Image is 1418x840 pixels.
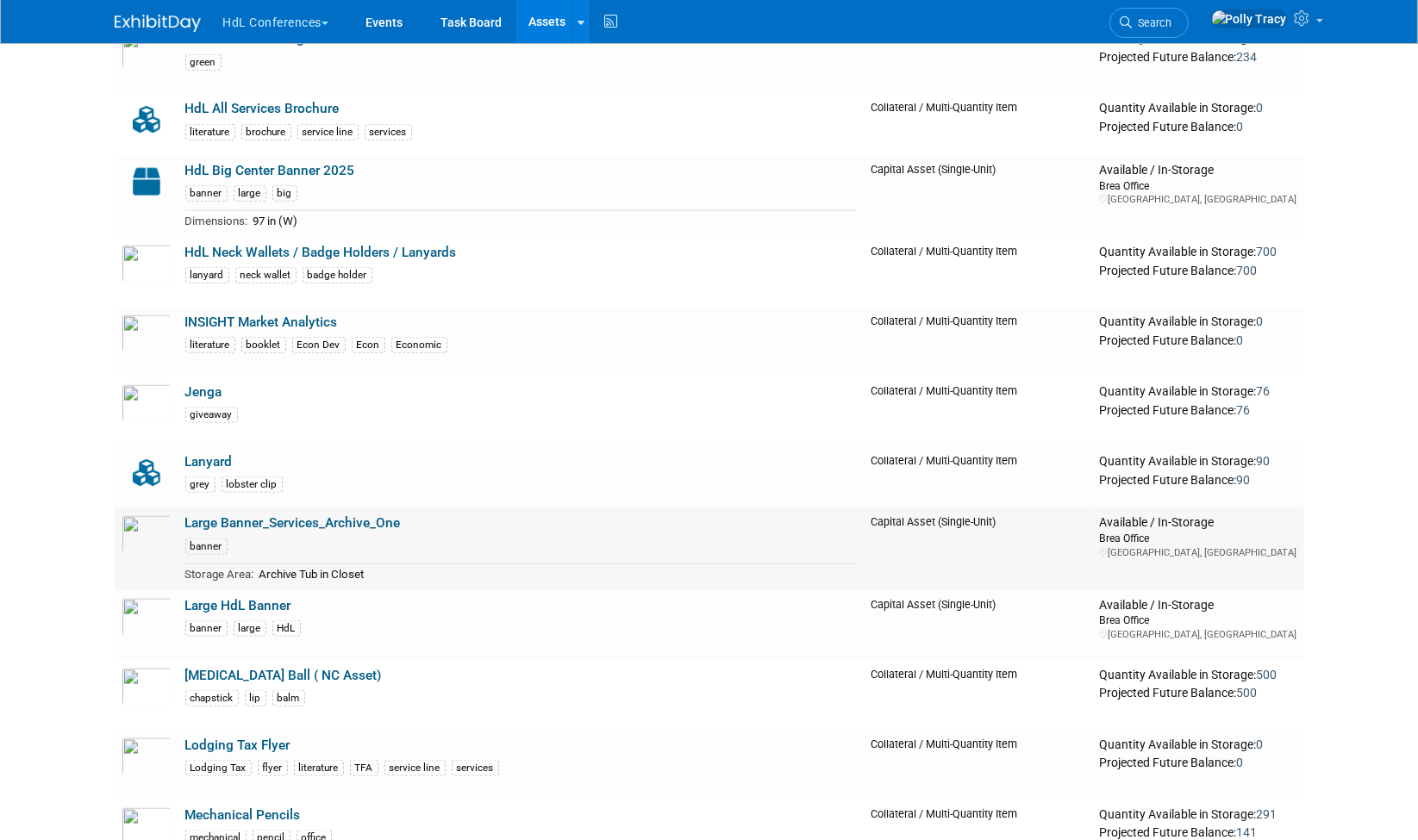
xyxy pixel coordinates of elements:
[1211,9,1288,28] img: Polly Tracy
[1236,333,1243,347] span: 0
[864,731,1092,800] td: Collateral / Multi-Quantity Item
[185,337,235,353] div: literature
[185,668,382,683] a: [MEDICAL_DATA] Ball ( NC Asset)
[303,267,372,283] div: badge holder
[1256,668,1277,681] span: 500
[185,454,233,470] a: Lanyard
[185,267,229,283] div: lanyard
[1099,752,1296,771] div: Projected Future Balance:
[1099,515,1296,531] div: Available / In-Storage
[1099,330,1296,349] div: Projected Future Balance:
[1099,470,1296,488] div: Projected Future Balance:
[864,94,1092,156] td: Collateral / Multi-Quantity Item
[1099,314,1296,330] div: Quantity Available in Storage:
[1099,47,1296,65] div: Projected Future Balance:
[1256,454,1270,468] span: 90
[253,215,298,227] span: 97 in (W)
[1099,546,1296,559] div: [GEOGRAPHIC_DATA], [GEOGRAPHIC_DATA]
[1099,598,1296,613] div: Available / In-Storage
[294,760,344,776] div: literature
[864,377,1092,447] td: Collateral / Multi-Quantity Item
[241,124,291,140] div: brochure
[185,211,248,231] td: Dimensions:
[864,238,1092,308] td: Collateral / Multi-Quantity Item
[1099,163,1296,178] div: Available / In-Storage
[185,407,238,423] div: giveaway
[185,807,301,823] a: Mechanical Pencils
[234,620,266,637] div: large
[1256,384,1270,398] span: 76
[185,185,228,202] div: banner
[235,267,297,283] div: neck wallet
[258,760,288,776] div: flyer
[185,101,340,116] a: HdL All Services Brochure
[365,124,412,140] div: services
[1099,193,1296,206] div: [GEOGRAPHIC_DATA], [GEOGRAPHIC_DATA]
[1099,178,1296,193] div: Brea Office
[254,563,858,583] td: Archive Tub in Closet
[1256,314,1263,328] span: 0
[245,690,266,706] div: lip
[185,314,338,330] a: INSIGHT Market Analytics
[391,337,447,353] div: Economic
[350,760,378,776] div: TFA
[1099,613,1296,627] div: Brea Office
[1133,16,1172,29] span: Search
[185,124,235,140] div: literature
[1109,8,1189,38] a: Search
[115,15,201,32] img: ExhibitDay
[297,124,359,140] div: service line
[1256,101,1263,115] span: 0
[185,54,222,71] div: green
[234,185,266,202] div: large
[185,598,291,613] a: Large HdL Banner
[1236,50,1257,64] span: 234
[864,661,1092,731] td: Collateral / Multi-Quantity Item
[122,163,172,201] img: Capital-Asset-Icon-2.png
[1256,245,1277,258] span: 700
[1099,400,1296,419] div: Projected Future Balance:
[1099,682,1296,701] div: Projected Future Balance:
[1236,686,1257,700] span: 500
[1236,473,1250,487] span: 90
[1236,403,1250,417] span: 76
[185,538,228,555] div: banner
[864,24,1092,94] td: Collateral / Multi-Quantity Item
[122,454,172,492] img: Collateral-Icon-2.png
[185,515,401,531] a: Large Banner_Services_Archive_One
[185,760,252,776] div: Lodging Tax
[864,447,1092,509] td: Collateral / Multi-Quantity Item
[864,508,1092,590] td: Capital Asset (Single-Unit)
[1099,116,1296,135] div: Projected Future Balance:
[185,476,216,493] div: grey
[185,737,290,753] a: Lodging Tax Flyer
[1099,384,1296,400] div: Quantity Available in Storage:
[122,101,172,139] img: Collateral-Icon-2.png
[1236,264,1257,277] span: 700
[1236,825,1257,839] span: 141
[1256,737,1263,751] span: 0
[1099,737,1296,753] div: Quantity Available in Storage:
[185,384,222,400] a: Jenga
[185,568,254,581] span: Storage Area:
[1236,756,1243,769] span: 0
[1099,245,1296,260] div: Quantity Available in Storage:
[185,163,355,178] a: HdL Big Center Banner 2025
[1099,101,1296,116] div: Quantity Available in Storage:
[241,337,286,353] div: booklet
[1236,120,1243,134] span: 0
[352,337,385,353] div: Econ
[272,690,305,706] div: balm
[292,337,346,353] div: Econ Dev
[864,591,1092,661] td: Capital Asset (Single-Unit)
[185,690,239,706] div: chapstick
[185,620,228,637] div: banner
[1256,807,1277,821] span: 291
[222,476,283,493] div: lobster clip
[272,185,297,202] div: big
[1099,454,1296,470] div: Quantity Available in Storage:
[1099,807,1296,823] div: Quantity Available in Storage:
[864,308,1092,377] td: Collateral / Multi-Quantity Item
[1099,531,1296,545] div: Brea Office
[1099,628,1296,641] div: [GEOGRAPHIC_DATA], [GEOGRAPHIC_DATA]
